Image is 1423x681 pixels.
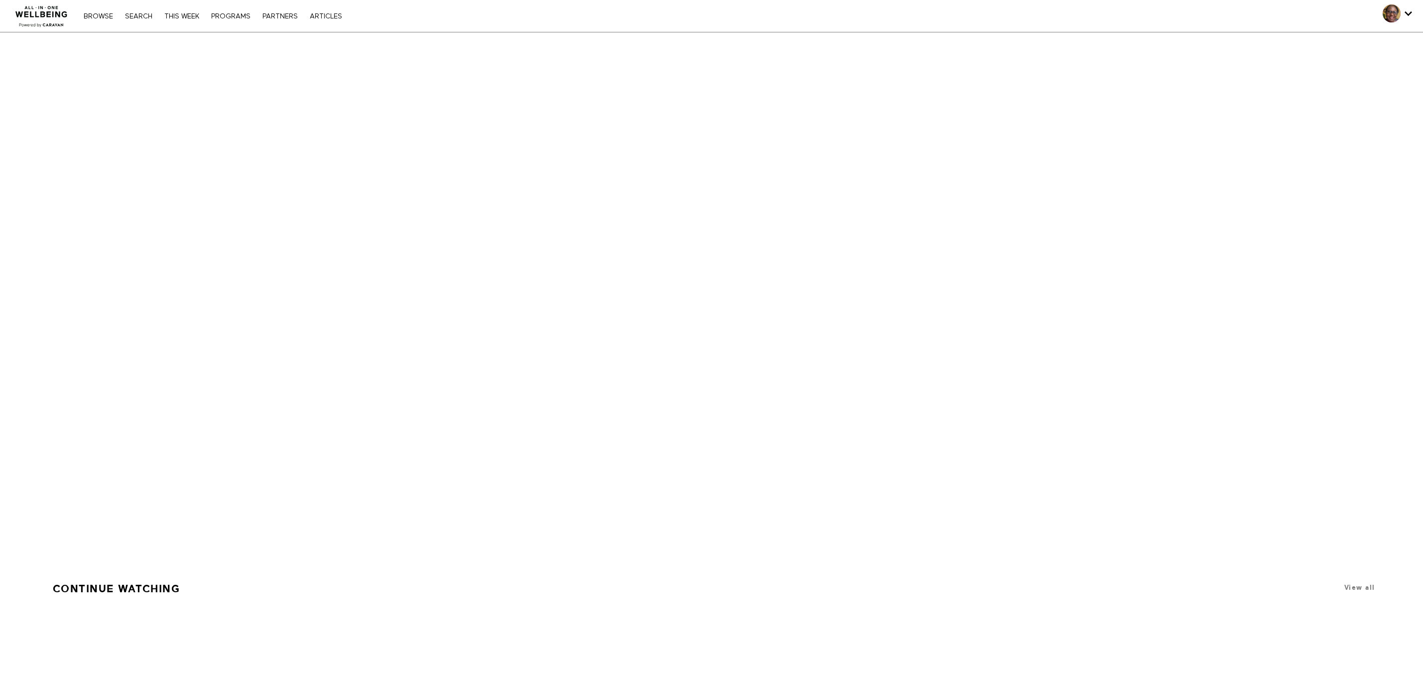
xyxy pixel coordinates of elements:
[79,11,347,21] nav: Primary
[305,13,347,20] a: ARTICLES
[258,13,303,20] a: PARTNERS
[159,13,204,20] a: THIS WEEK
[79,13,118,20] a: Browse
[206,13,256,20] a: PROGRAMS
[120,13,157,20] a: Search
[53,578,180,599] a: Continue Watching
[1344,584,1375,591] a: View all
